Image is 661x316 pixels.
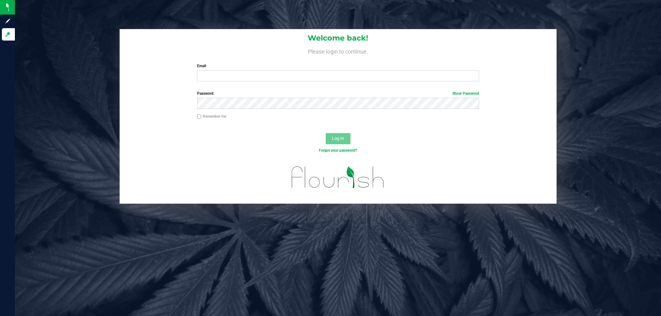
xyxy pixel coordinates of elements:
[197,63,479,69] label: Email
[5,31,11,37] inline-svg: Log in
[319,148,357,153] a: Forgot your password?
[120,47,557,54] h4: Please login to continue.
[120,34,557,42] h1: Welcome back!
[197,91,214,96] span: Password
[326,133,350,144] button: Log In
[283,160,393,195] img: flourish_logo.svg
[332,136,344,141] span: Log In
[197,115,201,119] input: Remember me
[197,114,226,119] label: Remember me
[5,18,11,24] inline-svg: Sign up
[452,91,479,96] a: Show Password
